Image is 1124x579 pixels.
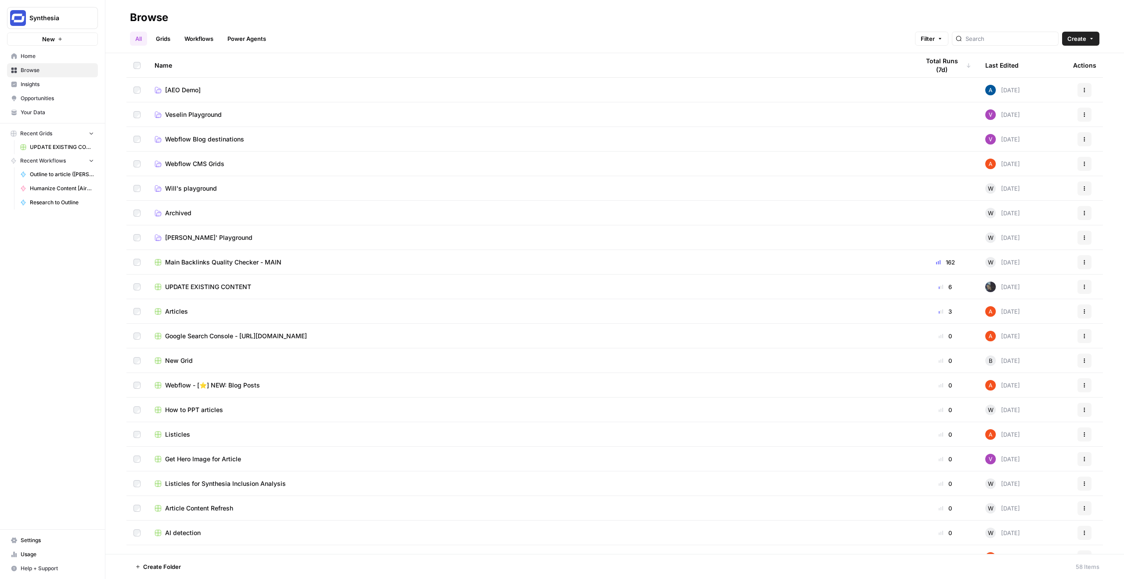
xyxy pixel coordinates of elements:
[165,455,241,463] span: Get Hero Image for Article
[985,405,1020,415] div: [DATE]
[130,560,186,574] button: Create Folder
[919,455,971,463] div: 0
[988,209,994,217] span: W
[988,233,994,242] span: W
[985,134,1020,145] div: [DATE]
[985,134,996,145] img: u5s9sr84i1zya6e83i9a0udxv2mu
[21,94,94,102] span: Opportunities
[165,405,223,414] span: How to PPT articles
[165,209,191,217] span: Archived
[155,86,905,94] a: [AEO Demo]
[155,159,905,168] a: Webflow CMS Grids
[155,135,905,144] a: Webflow Blog destinations
[7,154,98,167] button: Recent Workflows
[7,547,98,561] a: Usage
[130,32,147,46] a: All
[1076,562,1099,571] div: 58 Items
[919,504,971,513] div: 0
[7,63,98,77] a: Browse
[143,562,181,571] span: Create Folder
[20,130,52,138] span: Recent Grids
[985,109,996,120] img: u5s9sr84i1zya6e83i9a0udxv2mu
[165,528,201,537] span: AI detection
[21,565,94,572] span: Help + Support
[16,195,98,210] a: Research to Outline
[21,109,94,116] span: Your Data
[165,159,224,168] span: Webflow CMS Grids
[919,381,971,390] div: 0
[155,332,905,340] a: Google Search Console - [URL][DOMAIN_NAME]
[16,181,98,195] a: Humanize Content [AirOps Builders]
[919,405,971,414] div: 0
[165,135,244,144] span: Webflow Blog destinations
[985,429,996,440] img: cje7zb9ux0f2nqyv5qqgv3u0jxek
[21,52,94,60] span: Home
[7,91,98,105] a: Opportunities
[10,10,26,26] img: Synthesia Logo
[985,109,1020,120] div: [DATE]
[42,35,55,43] span: New
[21,66,94,74] span: Browse
[989,356,993,365] span: B
[985,183,1020,194] div: [DATE]
[919,258,971,267] div: 162
[165,86,201,94] span: [AEO Demo]
[165,233,252,242] span: [PERSON_NAME]' Playground
[155,528,905,537] a: AI detection
[915,32,948,46] button: Filter
[155,356,905,365] a: New Grid
[30,199,94,206] span: Research to Outline
[985,282,1020,292] div: [DATE]
[155,381,905,390] a: Webflow - [⭐] NEW: Blog Posts
[130,11,168,25] div: Browse
[988,405,994,414] span: W
[155,504,905,513] a: Article Content Refresh
[985,85,996,95] img: he81ibor8lsei4p3qvg4ugbvimgp
[988,258,994,267] span: W
[965,34,1055,43] input: Search
[985,380,1020,391] div: [DATE]
[919,553,971,562] div: 0
[165,356,193,365] span: New Grid
[16,167,98,181] a: Outline to article ([PERSON_NAME]'s fork)
[7,7,98,29] button: Workspace: Synthesia
[7,105,98,119] a: Your Data
[985,380,996,391] img: cje7zb9ux0f2nqyv5qqgv3u0jxek
[165,381,260,390] span: Webflow - [⭐] NEW: Blog Posts
[7,49,98,63] a: Home
[155,209,905,217] a: Archived
[985,331,996,341] img: cje7zb9ux0f2nqyv5qqgv3u0jxek
[155,455,905,463] a: Get Hero Image for Article
[165,332,307,340] span: Google Search Console - [URL][DOMAIN_NAME]
[7,77,98,91] a: Insights
[985,355,1020,366] div: [DATE]
[165,110,222,119] span: Veselin Playground
[155,307,905,316] a: Articles
[29,14,83,22] span: Synthesia
[165,479,286,488] span: Listicles for Synthesia Inclusion Analysis
[7,127,98,140] button: Recent Grids
[919,479,971,488] div: 0
[985,306,996,317] img: cje7zb9ux0f2nqyv5qqgv3u0jxek
[985,528,1020,538] div: [DATE]
[1067,34,1086,43] span: Create
[21,80,94,88] span: Insights
[155,430,905,439] a: Listicles
[985,552,1020,563] div: [DATE]
[165,504,233,513] span: Article Content Refresh
[7,561,98,575] button: Help + Support
[165,430,190,439] span: Listicles
[165,553,252,562] span: WebFlow - Light Blog Refresh
[155,405,905,414] a: How to PPT articles
[985,208,1020,218] div: [DATE]
[222,32,271,46] a: Power Agents
[985,454,996,464] img: u5s9sr84i1zya6e83i9a0udxv2mu
[985,257,1020,268] div: [DATE]
[21,550,94,558] span: Usage
[1062,32,1099,46] button: Create
[919,307,971,316] div: 3
[7,533,98,547] a: Settings
[1073,53,1096,77] div: Actions
[165,258,281,267] span: Main Backlinks Quality Checker - MAIN
[921,34,935,43] span: Filter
